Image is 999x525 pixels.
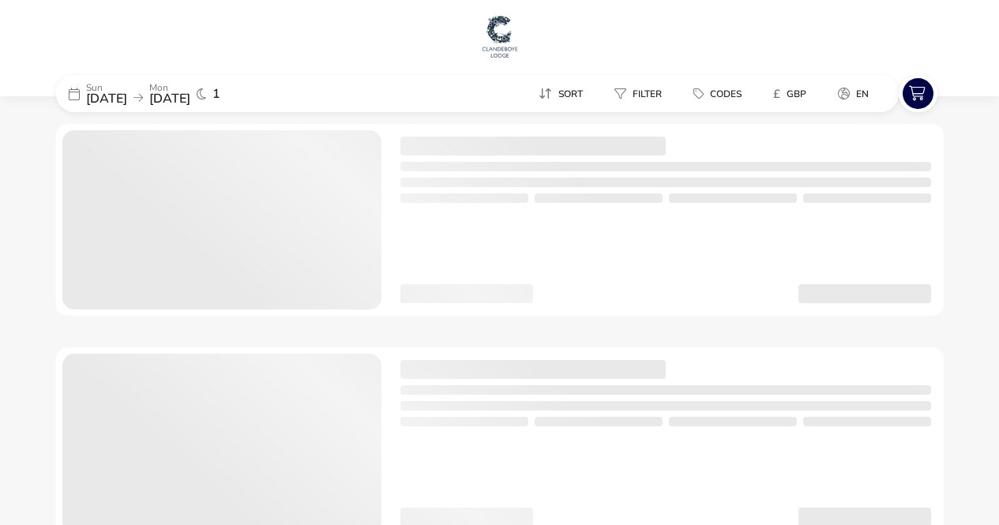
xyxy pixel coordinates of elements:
[558,88,583,100] span: Sort
[212,88,220,100] span: 1
[681,82,761,105] naf-pibe-menu-bar-item: Codes
[526,82,602,105] naf-pibe-menu-bar-item: Sort
[56,75,293,112] div: Sun[DATE]Mon[DATE]1
[86,83,127,92] p: Sun
[149,83,190,92] p: Mon
[825,82,888,105] naf-pibe-menu-bar-item: en
[602,82,681,105] naf-pibe-menu-bar-item: Filter
[86,90,127,107] span: [DATE]
[773,86,780,102] i: £
[761,82,819,105] button: £GBP
[825,82,881,105] button: en
[480,13,520,60] img: Main Website
[856,88,869,100] span: en
[149,90,190,107] span: [DATE]
[526,82,595,105] button: Sort
[787,88,806,100] span: GBP
[633,88,662,100] span: Filter
[710,88,742,100] span: Codes
[761,82,825,105] naf-pibe-menu-bar-item: £GBP
[602,82,674,105] button: Filter
[681,82,754,105] button: Codes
